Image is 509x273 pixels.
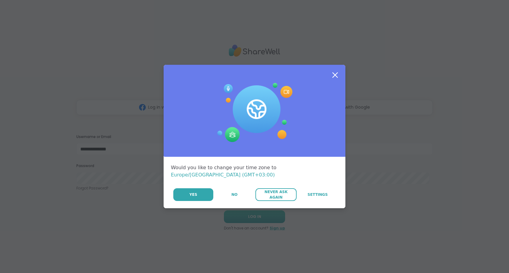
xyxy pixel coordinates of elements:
a: Settings [297,188,338,201]
span: No [231,192,238,197]
span: Yes [189,192,197,197]
button: Never Ask Again [255,188,296,201]
span: Never Ask Again [258,189,293,200]
span: Settings [308,192,328,197]
button: Yes [173,188,213,201]
span: Europe/[GEOGRAPHIC_DATA] (GMT+03:00) [171,172,275,178]
button: No [214,188,255,201]
img: Session Experience [217,83,292,142]
div: Would you like to change your time zone to [171,164,338,179]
